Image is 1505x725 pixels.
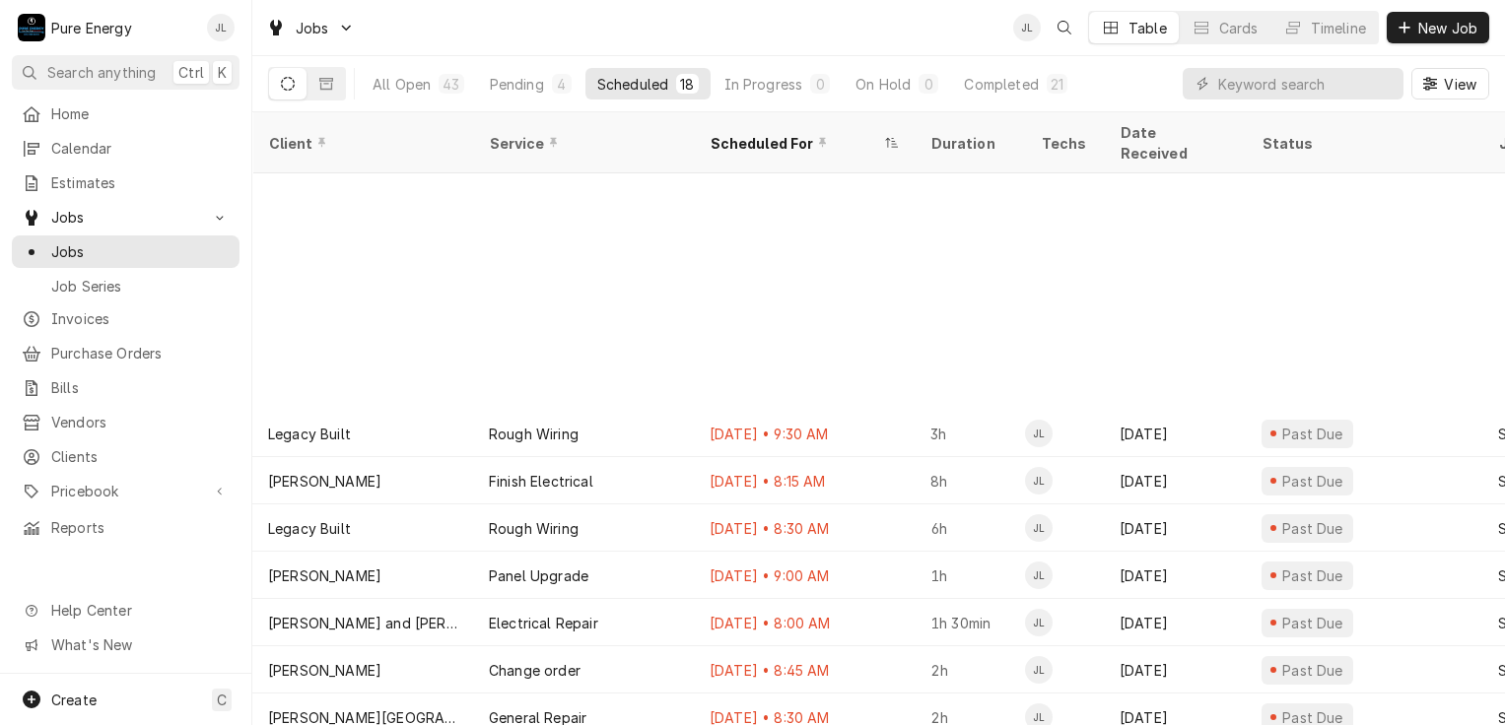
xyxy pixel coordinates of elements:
div: 4 [556,74,568,95]
div: JL [1025,609,1053,636]
div: [DATE] [1104,457,1246,504]
div: Timeline [1311,18,1366,38]
div: Past Due [1280,424,1346,444]
button: Search anythingCtrlK [12,55,239,90]
div: All Open [373,74,431,95]
div: Past Due [1280,565,1346,586]
div: Past Due [1280,518,1346,539]
div: James Linnenkamp's Avatar [1013,14,1041,41]
div: Legacy Built [268,518,351,539]
span: Create [51,692,97,708]
div: Legacy Built [268,424,351,444]
div: 0 [923,74,934,95]
span: What's New [51,634,228,655]
a: Bills [12,371,239,404]
div: 1h [915,552,1025,599]
div: Techs [1041,133,1088,154]
span: Bills [51,377,230,398]
div: [PERSON_NAME] and [PERSON_NAME] [268,613,457,633]
input: Keyword search [1218,68,1394,99]
div: Completed [964,74,1038,95]
div: [DATE] • 8:45 AM [694,646,915,693]
div: Past Due [1280,471,1346,492]
a: Job Series [12,270,239,302]
div: Rough Wiring [489,518,579,539]
span: Ctrl [178,62,204,83]
button: New Job [1387,12,1489,43]
div: 2h [915,646,1025,693]
span: Reports [51,517,230,538]
span: Pricebook [51,481,200,501]
div: James Linnenkamp's Avatar [1025,609,1053,636]
span: C [217,690,227,710]
div: [PERSON_NAME] [268,471,381,492]
div: [DATE] [1104,504,1246,552]
div: Panel Upgrade [489,565,588,586]
span: Clients [51,446,230,467]
a: Invoices [12,302,239,335]
div: Duration [930,133,1005,154]
div: [DATE] • 9:30 AM [694,410,915,457]
div: P [18,14,45,41]
div: In Progress [724,74,803,95]
a: Reports [12,511,239,544]
span: K [218,62,227,83]
div: James Linnenkamp's Avatar [1025,514,1053,542]
div: [DATE] • 8:15 AM [694,457,915,504]
div: Rough Wiring [489,424,579,444]
span: Jobs [296,18,329,38]
span: Jobs [51,241,230,262]
div: 8h [915,457,1025,504]
div: 0 [814,74,826,95]
div: [DATE] [1104,599,1246,646]
a: Purchase Orders [12,337,239,369]
span: Purchase Orders [51,343,230,363]
div: Pure Energy's Avatar [18,14,45,41]
div: James Linnenkamp's Avatar [1025,420,1053,447]
div: Past Due [1280,613,1346,633]
button: View [1411,68,1489,99]
span: Home [51,103,230,124]
div: Finish Electrical [489,471,593,492]
div: Scheduled [597,74,668,95]
div: Cards [1219,18,1259,38]
button: Open search [1049,12,1080,43]
span: New Job [1414,18,1481,38]
div: Electrical Repair [489,613,598,633]
div: James Linnenkamp's Avatar [1025,561,1053,589]
div: JL [1025,561,1053,589]
span: Search anything [47,62,156,83]
a: Home [12,98,239,130]
a: Calendar [12,132,239,165]
div: [DATE] [1104,646,1246,693]
div: Client [268,133,453,154]
div: Table [1129,18,1167,38]
div: James Linnenkamp's Avatar [207,14,235,41]
div: 6h [915,504,1025,552]
div: JL [1025,656,1053,684]
span: Calendar [51,138,230,159]
div: Date Received [1120,122,1226,164]
div: [DATE] • 8:00 AM [694,599,915,646]
span: Invoices [51,308,230,329]
div: [DATE] • 9:00 AM [694,552,915,599]
div: Past Due [1280,660,1346,681]
div: JL [1013,14,1041,41]
div: [PERSON_NAME] [268,565,381,586]
span: Job Series [51,276,230,297]
div: 18 [680,74,694,95]
div: 1h 30min [915,599,1025,646]
div: JL [1025,467,1053,494]
a: Go to What's New [12,628,239,661]
div: Service [489,133,674,154]
a: Clients [12,440,239,473]
div: Scheduled For [710,133,879,154]
span: Help Center [51,600,228,621]
div: [DATE] • 8:30 AM [694,504,915,552]
div: Pending [490,74,544,95]
a: Jobs [12,235,239,268]
div: 43 [443,74,459,95]
div: [PERSON_NAME] [268,660,381,681]
div: 3h [915,410,1025,457]
span: View [1440,74,1480,95]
